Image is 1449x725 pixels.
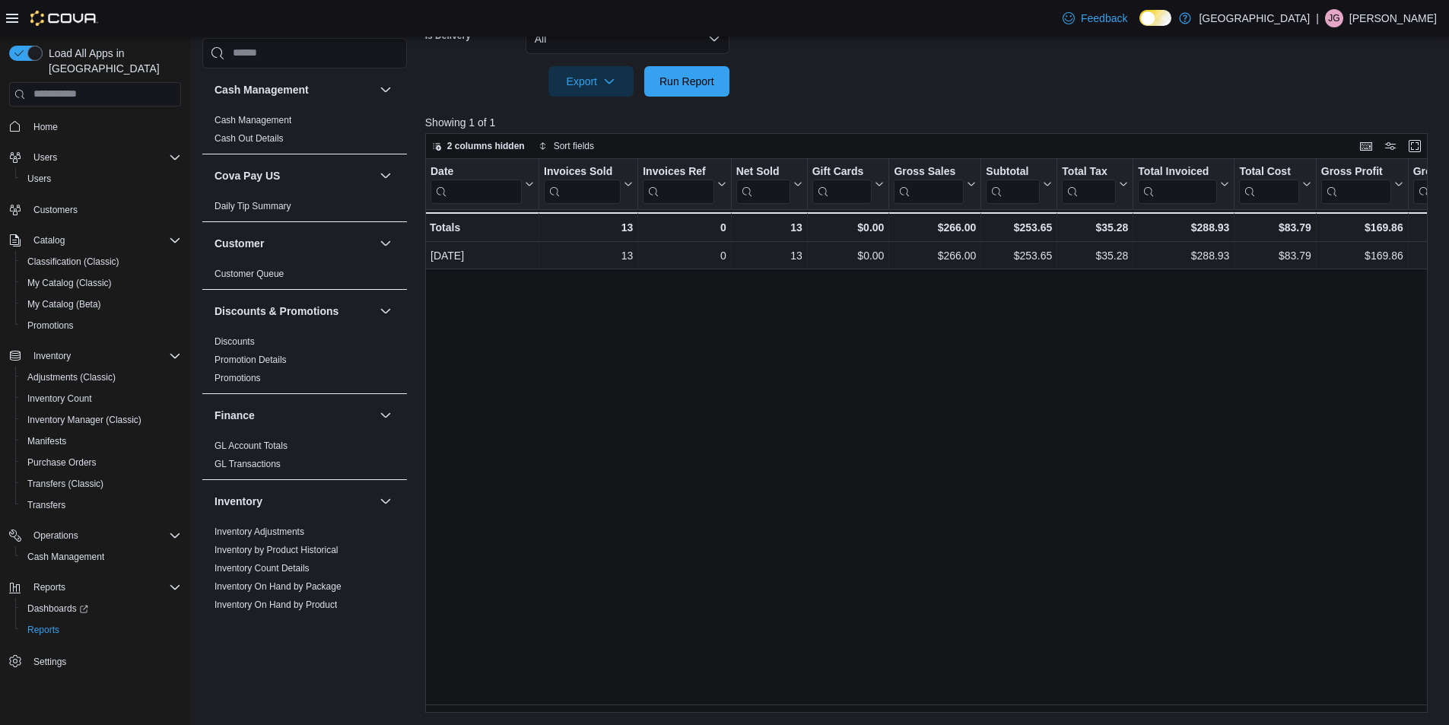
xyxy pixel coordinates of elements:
[202,197,407,221] div: Cova Pay US
[214,304,373,319] button: Discounts & Promotions
[1321,164,1391,203] div: Gross Profit
[15,473,187,494] button: Transfers (Classic)
[644,66,729,97] button: Run Report
[21,475,110,493] a: Transfers (Classic)
[15,315,187,336] button: Promotions
[3,345,187,367] button: Inventory
[736,164,802,203] button: Net Sold
[21,475,181,493] span: Transfers (Classic)
[202,265,407,289] div: Customer
[1081,11,1127,26] span: Feedback
[1138,246,1229,265] div: $288.93
[214,458,281,470] span: GL Transactions
[27,117,181,136] span: Home
[21,548,110,566] a: Cash Management
[544,218,633,237] div: 13
[202,437,407,479] div: Finance
[1321,164,1403,203] button: Gross Profit
[986,218,1052,237] div: $253.65
[214,494,373,509] button: Inventory
[736,246,802,265] div: 13
[544,164,621,203] div: Invoices Sold
[1139,10,1171,26] input: Dark Mode
[894,164,964,179] div: Gross Sales
[214,494,262,509] h3: Inventory
[214,304,338,319] h3: Discounts & Promotions
[30,11,98,26] img: Cova
[214,236,264,251] h3: Customer
[214,268,284,280] span: Customer Queue
[33,581,65,593] span: Reports
[544,246,633,265] div: 13
[27,551,104,563] span: Cash Management
[27,256,119,268] span: Classification (Classic)
[27,624,59,636] span: Reports
[214,168,373,183] button: Cova Pay US
[15,388,187,409] button: Inventory Count
[15,409,187,431] button: Inventory Manager (Classic)
[1138,164,1217,179] div: Total Invoiced
[1138,164,1229,203] button: Total Invoiced
[214,545,338,555] a: Inventory by Product Historical
[21,411,148,429] a: Inventory Manager (Classic)
[214,544,338,556] span: Inventory by Product Historical
[27,371,116,383] span: Adjustments (Classic)
[21,368,122,386] a: Adjustments (Classic)
[1062,218,1128,237] div: $35.28
[643,164,713,203] div: Invoices Ref
[1321,246,1403,265] div: $169.86
[736,164,790,203] div: Net Sold
[27,118,64,136] a: Home
[15,619,187,641] button: Reports
[532,137,600,155] button: Sort fields
[1062,164,1116,179] div: Total Tax
[27,393,92,405] span: Inventory Count
[812,218,884,237] div: $0.00
[21,368,181,386] span: Adjustments (Classic)
[643,246,726,265] div: 0
[430,218,534,237] div: Totals
[214,114,291,126] span: Cash Management
[214,354,287,366] span: Promotion Details
[27,347,181,365] span: Inventory
[202,111,407,154] div: Cash Management
[3,116,187,138] button: Home
[1357,137,1375,155] button: Keyboard shortcuts
[27,148,63,167] button: Users
[377,234,395,253] button: Customer
[21,453,181,472] span: Purchase Orders
[812,164,884,203] button: Gift Cards
[27,603,88,615] span: Dashboards
[1239,164,1311,203] button: Total Cost
[15,294,187,315] button: My Catalog (Beta)
[214,580,342,593] span: Inventory On Hand by Package
[736,218,802,237] div: 13
[43,46,181,76] span: Load All Apps in [GEOGRAPHIC_DATA]
[1381,137,1400,155] button: Display options
[377,492,395,510] button: Inventory
[27,231,71,250] button: Catalog
[986,246,1052,265] div: $253.65
[214,373,261,383] a: Promotions
[21,599,94,618] a: Dashboards
[1057,3,1133,33] a: Feedback
[21,548,181,566] span: Cash Management
[431,164,522,203] div: Date
[27,456,97,469] span: Purchase Orders
[214,82,373,97] button: Cash Management
[214,133,284,144] a: Cash Out Details
[214,168,280,183] h3: Cova Pay US
[894,246,976,265] div: $266.00
[214,201,291,211] a: Daily Tip Summary
[526,24,729,54] button: All
[21,170,57,188] a: Users
[21,453,103,472] a: Purchase Orders
[214,408,255,423] h3: Finance
[15,546,187,568] button: Cash Management
[27,499,65,511] span: Transfers
[548,66,634,97] button: Export
[9,110,181,712] nav: Complex example
[27,414,141,426] span: Inventory Manager (Classic)
[15,168,187,189] button: Users
[3,577,187,598] button: Reports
